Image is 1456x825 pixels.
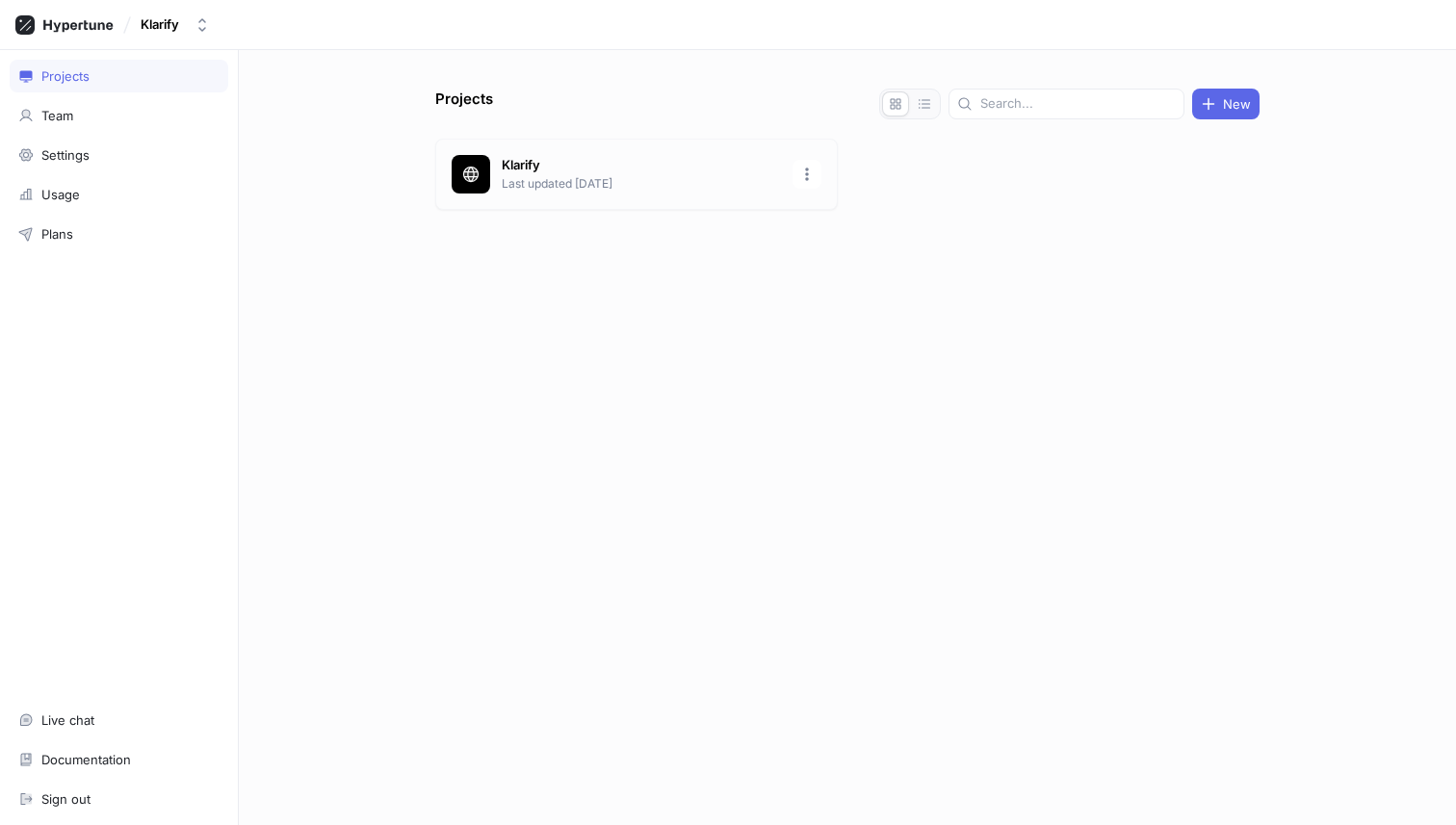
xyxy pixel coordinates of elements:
button: Klarify [133,9,218,40]
div: Settings [41,147,90,163]
a: Usage [10,178,228,211]
div: Live chat [41,712,94,728]
input: Search... [980,94,1176,114]
a: Settings [10,139,228,171]
div: Plans [41,226,73,242]
a: Documentation [10,743,228,776]
button: New [1192,89,1260,119]
p: Last updated [DATE] [502,175,781,193]
div: Team [41,108,73,123]
p: Klarify [502,156,781,175]
a: Plans [10,218,228,250]
a: Projects [10,60,228,92]
div: Documentation [41,752,131,767]
p: Projects [435,89,493,119]
div: Projects [41,68,90,84]
div: Sign out [41,791,91,807]
span: New [1223,98,1251,110]
div: Klarify [141,16,179,33]
a: Team [10,99,228,132]
div: Usage [41,187,80,202]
